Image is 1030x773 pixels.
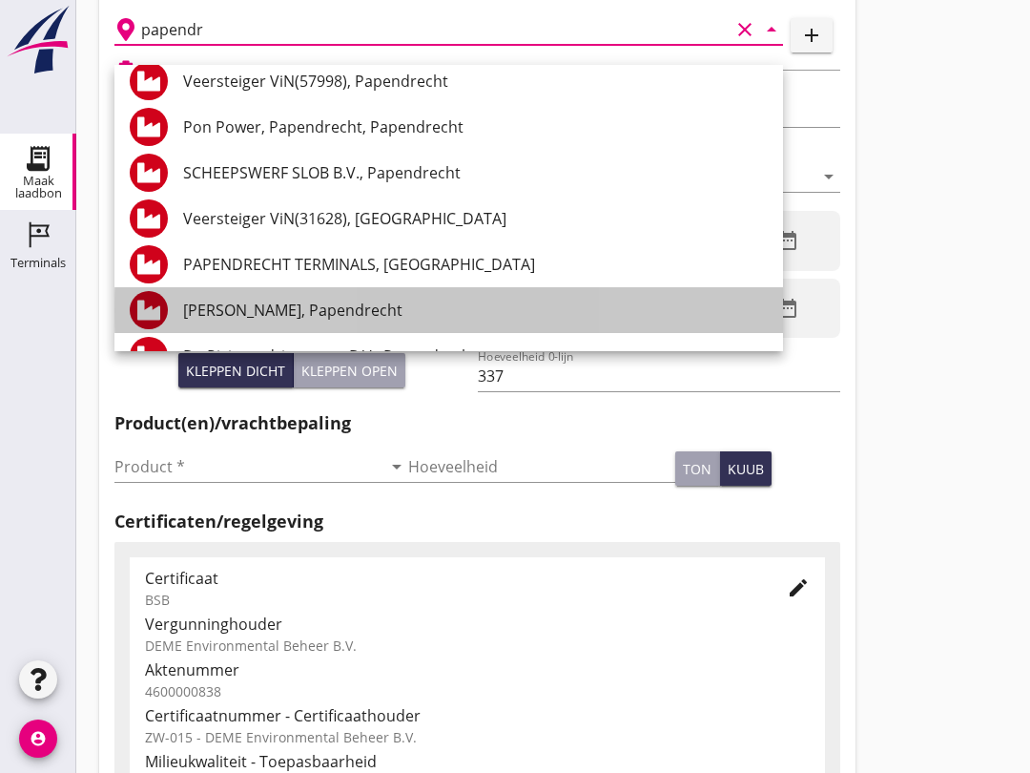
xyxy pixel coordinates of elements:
img: logo-small.a267ee39.svg [4,5,72,75]
div: Certificaat [145,567,756,590]
div: SCHEEPSWERF SLOB B.V., Papendrecht [183,161,768,184]
h2: Certificaten/regelgeving [114,509,840,534]
div: DEME Environmental Beheer B.V. [145,636,810,656]
i: account_circle [19,720,57,758]
h2: Beladen vaartuig [145,61,242,78]
input: Hoeveelheid 0-lijn [478,361,841,391]
button: ton [675,451,720,486]
div: Terminals [10,257,66,269]
button: Kleppen open [294,353,405,387]
div: Veersteiger ViN(57998), Papendrecht [183,70,768,93]
h2: Product(en)/vrachtbepaling [114,410,840,436]
div: Vergunninghouder [145,613,810,636]
div: Milieukwaliteit - Toepasbaarheid [145,750,810,773]
div: [PERSON_NAME], Papendrecht [183,299,768,322]
div: Pon Power, Papendrecht, Papendrecht [183,115,768,138]
input: Losplaats [141,14,730,45]
i: arrow_drop_down [760,18,783,41]
div: PAPENDRECHT TERMINALS, [GEOGRAPHIC_DATA] [183,253,768,276]
div: kuub [728,459,764,479]
i: date_range [776,297,799,320]
div: Kleppen open [301,361,398,381]
div: Kleppen dicht [186,361,285,381]
div: 4600000838 [145,681,810,701]
div: De Rivierendriesprong B.V., Papendrecht [183,345,768,367]
i: clear [733,18,756,41]
i: date_range [776,229,799,252]
input: Hoeveelheid [408,451,675,482]
div: BSB [145,590,756,610]
div: Certificaatnummer - Certificaathouder [145,704,810,727]
i: arrow_drop_down [385,455,408,478]
i: add [800,24,823,47]
button: kuub [720,451,772,486]
div: Aktenummer [145,658,810,681]
div: Veersteiger ViN(31628), [GEOGRAPHIC_DATA] [183,207,768,230]
i: arrow_drop_down [817,165,840,188]
div: ZW-015 - DEME Environmental Beheer B.V. [145,727,810,747]
div: ton [683,459,711,479]
i: edit [787,576,810,599]
button: Kleppen dicht [178,353,294,387]
input: Product * [114,451,381,482]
